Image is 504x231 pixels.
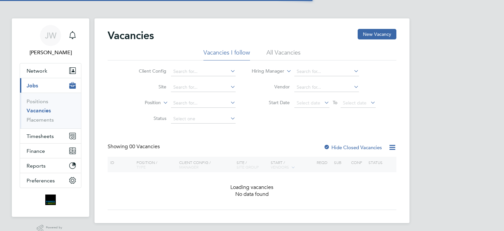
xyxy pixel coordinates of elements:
[294,83,359,92] input: Search for...
[20,25,81,57] a: JW[PERSON_NAME]
[252,100,290,105] label: Start Date
[20,49,81,57] span: Joanna Whyms
[171,99,236,108] input: Search for...
[20,158,81,173] button: Reports
[46,225,64,230] span: Powered by
[252,84,290,90] label: Vendor
[108,143,161,150] div: Showing
[27,107,51,114] a: Vacancies
[246,68,284,75] label: Hiring Manager
[20,129,81,143] button: Timesheets
[27,133,54,139] span: Timesheets
[123,100,161,106] label: Position
[129,143,160,150] span: 00 Vacancies
[324,144,382,150] label: Hide Closed Vacancies
[20,63,81,78] button: Network
[27,148,45,154] span: Finance
[27,163,46,169] span: Reports
[20,93,81,128] div: Jobs
[27,68,47,74] span: Network
[343,100,367,106] span: Select date
[129,115,166,121] label: Status
[20,173,81,188] button: Preferences
[45,195,56,205] img: bromak-logo-retina.png
[171,83,236,92] input: Search for...
[294,67,359,76] input: Search for...
[45,31,56,40] span: JW
[12,18,89,217] nav: Main navigation
[358,29,396,39] button: New Vacancy
[27,117,54,123] a: Placements
[266,49,301,60] li: All Vacancies
[108,29,154,42] h2: Vacancies
[20,195,81,205] a: Go to home page
[297,100,320,106] span: Select date
[20,144,81,158] button: Finance
[27,177,55,184] span: Preferences
[331,98,339,107] span: To
[203,49,250,60] li: Vacancies I follow
[27,98,48,104] a: Positions
[27,82,38,89] span: Jobs
[171,114,236,124] input: Select one
[20,78,81,93] button: Jobs
[129,84,166,90] label: Site
[129,68,166,74] label: Client Config
[171,67,236,76] input: Search for...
